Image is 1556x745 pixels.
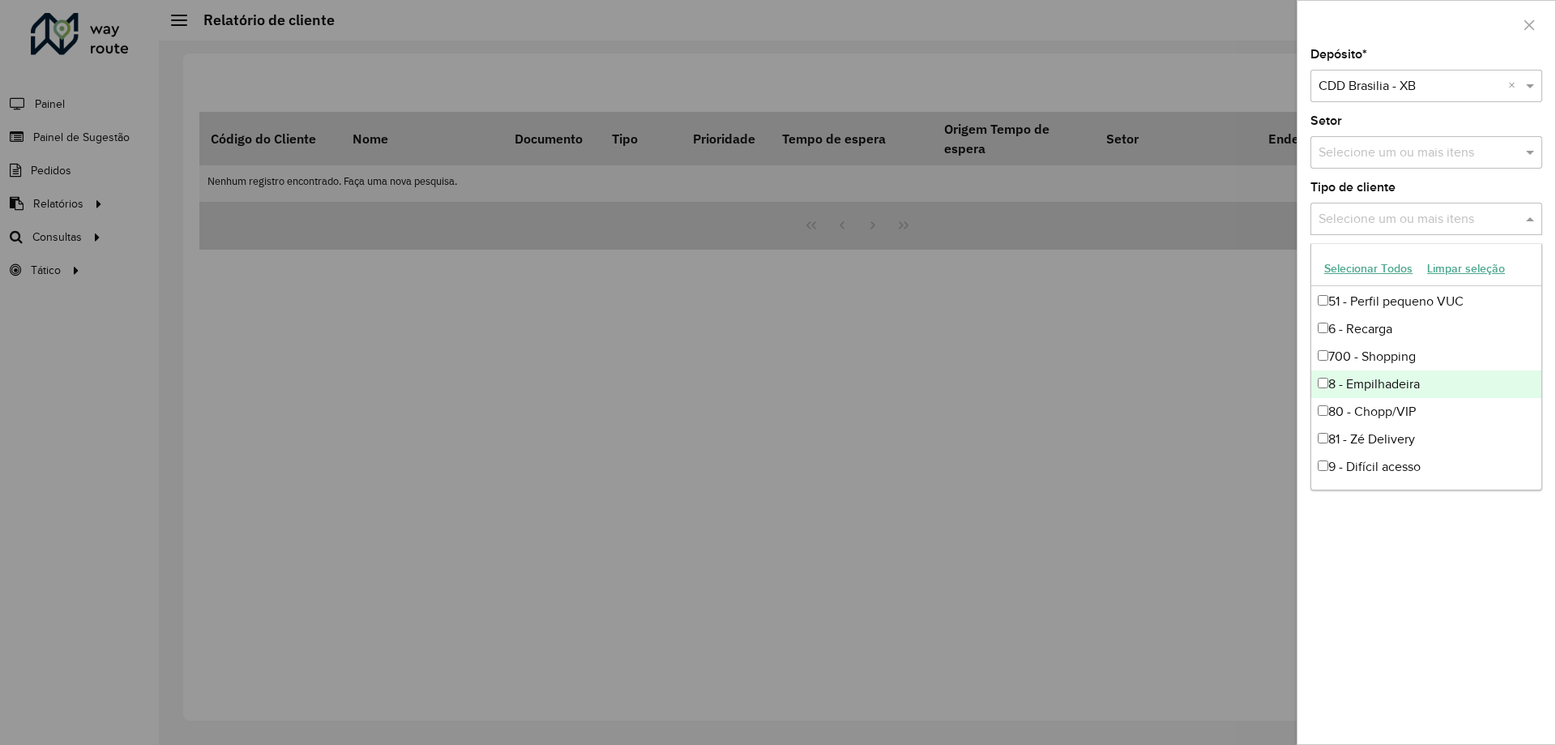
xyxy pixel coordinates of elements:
[1317,256,1420,281] button: Selecionar Todos
[1310,111,1342,131] label: Setor
[1311,315,1541,343] div: 6 - Recarga
[1420,256,1512,281] button: Limpar seleção
[1310,45,1367,64] label: Depósito
[1311,453,1541,481] div: 9 - Difícil acesso
[1311,426,1541,453] div: 81 - Zé Delivery
[1310,178,1396,197] label: Tipo de cliente
[1311,343,1541,370] div: 700 - Shopping
[1311,398,1541,426] div: 80 - Chopp/VIP
[1311,370,1541,398] div: 8 - Empilhadeira
[1311,288,1541,315] div: 51 - Perfil pequeno VUC
[1508,76,1522,96] span: Clear all
[1310,243,1542,490] ng-dropdown-panel: Options list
